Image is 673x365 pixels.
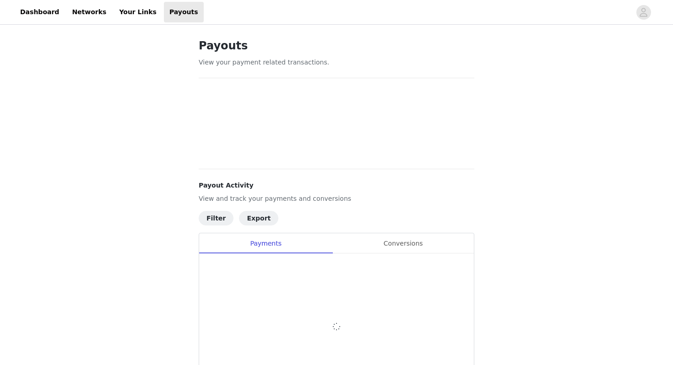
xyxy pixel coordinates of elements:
[199,181,474,190] h4: Payout Activity
[239,211,278,225] button: Export
[199,194,474,204] p: View and track your payments and conversions
[114,2,162,22] a: Your Links
[199,38,474,54] h1: Payouts
[199,58,474,67] p: View your payment related transactions.
[199,233,332,254] div: Payments
[15,2,65,22] a: Dashboard
[164,2,204,22] a: Payouts
[199,211,233,225] button: Filter
[332,233,474,254] div: Conversions
[639,5,648,20] div: avatar
[66,2,112,22] a: Networks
